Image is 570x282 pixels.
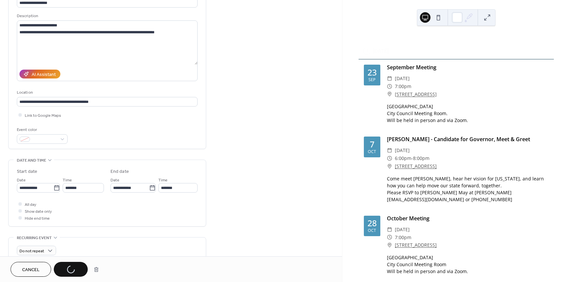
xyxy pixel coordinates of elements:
[25,201,36,208] span: All day
[395,146,410,154] span: [DATE]
[395,241,437,249] a: [STREET_ADDRESS]
[158,177,168,184] span: Time
[395,226,410,234] span: [DATE]
[368,78,376,82] div: Sep
[387,162,392,170] div: ​
[387,214,549,222] div: October Meeting
[17,177,26,184] span: Date
[111,168,129,175] div: End date
[413,154,429,162] span: 8:00pm
[19,70,60,78] button: AI Assistant
[367,219,377,227] div: 28
[387,135,549,143] div: [PERSON_NAME] - Candidate for Governor, Meet & Greet
[395,234,411,241] span: 7:00pm
[25,208,52,215] span: Show date only
[17,157,46,164] span: Date and time
[367,68,377,77] div: 23
[111,177,119,184] span: Date
[387,241,392,249] div: ​
[395,154,411,162] span: 6:00pm
[32,71,56,78] div: AI Assistant
[387,175,549,203] div: Come meet [PERSON_NAME], hear her vision for [US_STATE], and learn how you can help move our stat...
[387,234,392,241] div: ​
[387,90,392,98] div: ​
[359,35,554,43] div: Upcoming events
[387,154,392,162] div: ​
[17,126,66,133] div: Event color
[387,226,392,234] div: ​
[17,13,196,19] div: Description
[25,112,61,119] span: Link to Google Maps
[387,254,549,275] div: [GEOGRAPHIC_DATA] City Council Meeting Room Will be held in person and via Zoom.
[395,90,437,98] a: [STREET_ADDRESS]
[411,154,413,162] span: -
[387,75,392,82] div: ​
[17,168,37,175] div: Start date
[387,146,392,154] div: ​
[368,150,376,154] div: Oct
[387,63,549,71] div: September Meeting
[11,262,51,277] button: Cancel
[19,247,44,255] span: Do not repeat
[395,82,411,90] span: 7:00pm
[63,177,72,184] span: Time
[387,103,549,124] div: [GEOGRAPHIC_DATA] City Council Meeting Room. Will be held in person and via Zoom.
[395,162,437,170] a: [STREET_ADDRESS]
[387,82,392,90] div: ​
[17,235,52,241] span: Recurring event
[370,140,374,148] div: 7
[22,266,40,273] span: Cancel
[17,89,196,96] div: Location
[25,215,50,222] span: Hide end time
[368,229,376,233] div: Oct
[395,75,410,82] span: [DATE]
